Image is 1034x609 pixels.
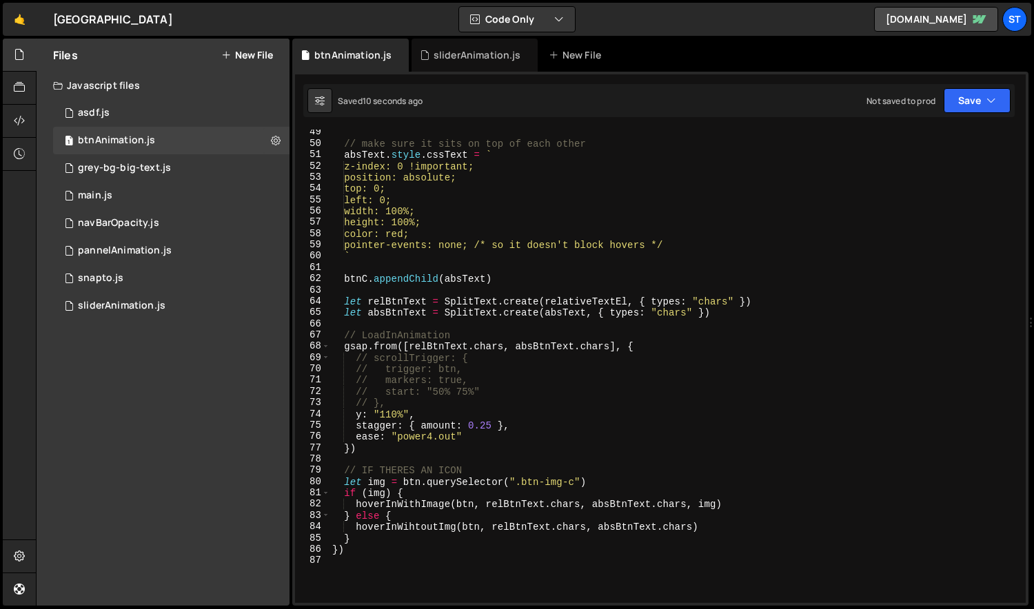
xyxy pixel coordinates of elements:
[295,464,330,475] div: 79
[295,273,330,284] div: 62
[295,138,330,149] div: 50
[53,11,173,28] div: [GEOGRAPHIC_DATA]
[78,272,123,285] div: snapto.js
[295,205,330,216] div: 56
[295,307,330,318] div: 65
[295,409,330,420] div: 74
[295,285,330,296] div: 63
[53,292,290,320] div: 16620/45285.js
[866,95,935,107] div: Not saved to prod
[295,228,330,239] div: 58
[78,300,165,312] div: sliderAnimation.js
[1002,7,1027,32] a: St
[53,182,290,209] div: 16620/45392.js
[221,50,273,61] button: New File
[295,149,330,160] div: 51
[295,533,330,544] div: 85
[295,250,330,261] div: 60
[53,237,290,265] div: 16620/45290.js
[53,209,290,237] div: 16620/45296.js
[78,162,171,174] div: grey-bg-big-text.js
[295,521,330,532] div: 84
[338,95,423,107] div: Saved
[78,245,172,257] div: pannelAnimation.js
[944,88,1011,113] button: Save
[295,352,330,363] div: 69
[295,431,330,442] div: 76
[363,95,423,107] div: 10 seconds ago
[295,126,330,137] div: 49
[78,107,110,119] div: asdf.js
[874,7,998,32] a: [DOMAIN_NAME]
[295,374,330,385] div: 71
[53,48,78,63] h2: Files
[78,217,159,229] div: navBarOpacity.js
[295,340,330,351] div: 68
[295,442,330,453] div: 77
[78,134,155,147] div: btnAnimation.js
[295,262,330,273] div: 61
[295,161,330,172] div: 52
[295,510,330,521] div: 83
[295,216,330,227] div: 57
[65,136,73,147] span: 1
[295,397,330,408] div: 73
[295,183,330,194] div: 54
[295,544,330,555] div: 86
[434,48,521,62] div: sliderAnimation.js
[295,329,330,340] div: 67
[295,453,330,464] div: 78
[37,72,290,99] div: Javascript files
[295,172,330,183] div: 53
[53,99,290,127] div: 16620/45281.js
[53,127,290,154] div: 16620/45387.js
[295,296,330,307] div: 64
[78,189,112,202] div: main.js
[295,420,330,431] div: 75
[295,476,330,487] div: 80
[295,487,330,498] div: 81
[3,3,37,36] a: 🤙
[295,194,330,205] div: 55
[295,555,330,566] div: 87
[295,386,330,397] div: 72
[295,498,330,509] div: 82
[314,48,392,62] div: btnAnimation.js
[549,48,607,62] div: New File
[53,154,290,182] div: 16620/45283.js
[459,7,575,32] button: Code Only
[295,239,330,250] div: 59
[295,363,330,374] div: 70
[53,265,290,292] div: 16620/45274.js
[295,318,330,329] div: 66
